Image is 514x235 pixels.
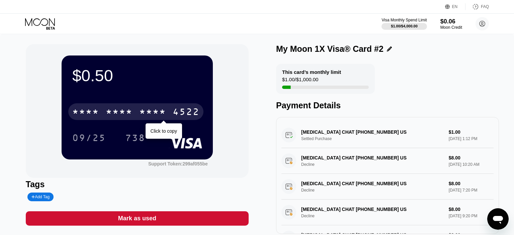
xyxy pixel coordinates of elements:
div: EN [452,4,458,9]
div: My Moon 1X Visa® Card #2 [276,44,383,54]
div: Support Token: 299af055be [148,161,208,166]
div: $1.00 / $1,000.00 [282,77,318,86]
div: 4522 [173,107,199,118]
div: $0.06Moon Credit [440,18,462,30]
div: $1.00 / $4,000.00 [391,24,418,28]
div: 09/25 [72,133,106,144]
div: 738 [120,129,150,146]
div: $0.06 [440,18,462,25]
div: This card’s monthly limit [282,69,341,75]
div: Add Tag [27,193,54,201]
div: Support Token:299af055be [148,161,208,166]
div: Mark as used [118,215,156,222]
div: Moon Credit [440,25,462,30]
div: Visa Monthly Spend Limit$1.00/$4,000.00 [381,18,427,30]
div: $0.50 [72,66,202,85]
div: FAQ [481,4,489,9]
div: Add Tag [31,195,50,199]
iframe: Button to launch messaging window, conversation in progress [487,208,509,230]
div: Tags [26,180,249,189]
div: EN [445,3,465,10]
div: 09/25 [67,129,111,146]
div: 738 [125,133,145,144]
div: Click to copy [151,128,177,134]
div: Payment Details [276,101,499,110]
div: Visa Monthly Spend Limit [381,18,427,22]
div: FAQ [465,3,489,10]
div: Mark as used [26,211,249,226]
